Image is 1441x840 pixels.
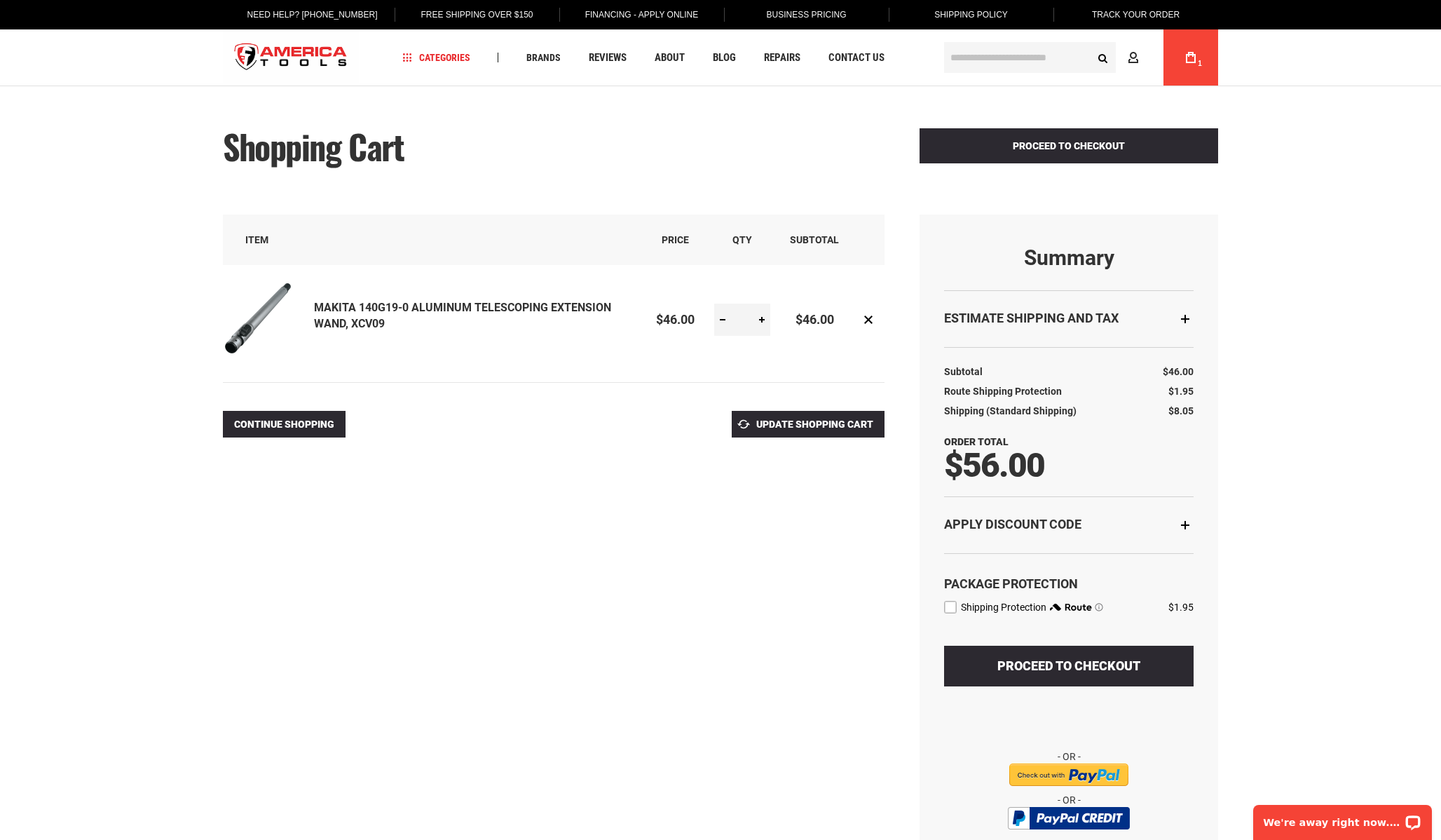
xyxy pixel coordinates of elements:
[1168,405,1194,416] span: $8.05
[944,362,990,381] th: Subtotal
[944,405,984,416] span: Shipping
[961,602,1046,613] span: Shipping Protection
[234,419,334,430] span: Continue Shopping
[1095,603,1103,611] span: Learn more
[223,283,314,357] a: MAKITA 140G19-0 ALUMINUM TELESCOPING EXTENSION WAND, XCV09
[1244,796,1441,840] iframe: LiveChat chat widget
[713,53,736,63] span: Blog
[223,32,359,84] a: store logo
[986,405,1077,416] span: (Standard Shipping)
[526,53,561,62] span: Brands
[223,283,293,353] img: MAKITA 140G19-0 ALUMINUM TELESCOPING EXTENSION WAND, XCV09
[944,445,1044,485] span: $56.00
[944,593,1194,614] div: route shipping protection selector element
[223,121,404,171] span: Shopping Cart
[944,517,1081,531] strong: Apply Discount Code
[662,234,689,245] span: Price
[828,53,885,63] span: Contact Us
[223,32,359,84] img: America Tools
[403,53,470,62] span: Categories
[1163,366,1194,377] span: $46.00
[1198,60,1202,67] span: 1
[648,48,691,67] a: About
[944,246,1194,269] strong: Summary
[795,312,834,327] span: $46.00
[790,234,839,245] span: Subtotal
[223,411,346,438] a: Continue Shopping
[520,48,567,67] a: Brands
[582,48,633,67] a: Reviews
[944,381,1069,401] th: Route Shipping Protection
[314,301,611,330] a: MAKITA 140G19-0 ALUMINUM TELESCOPING EXTENSION WAND, XCV09
[656,312,695,327] span: $46.00
[1168,386,1194,397] span: $1.95
[245,234,268,245] span: Item
[944,700,1194,714] iframe: PayPal Message 1
[756,419,873,430] span: Update Shopping Cart
[944,311,1119,325] strong: Estimate Shipping and Tax
[732,411,885,438] button: Update Shopping Cart
[934,10,1008,20] span: Shipping Policy
[1177,29,1204,86] a: 1
[397,48,477,67] a: Categories
[758,48,807,67] a: Repairs
[706,48,742,67] a: Blog
[1013,140,1125,151] span: Proceed to Checkout
[822,48,891,67] a: Contact Us
[944,436,1009,447] strong: Order Total
[589,53,627,63] span: Reviews
[944,646,1194,686] button: Proceed to Checkout
[944,575,1194,593] div: Package Protection
[655,53,685,63] span: About
[732,234,752,245] span: Qty
[997,658,1140,673] span: Proceed to Checkout
[764,53,800,63] span: Repairs
[920,128,1218,163] button: Proceed to Checkout
[1089,44,1116,71] button: Search
[1168,600,1194,614] div: $1.95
